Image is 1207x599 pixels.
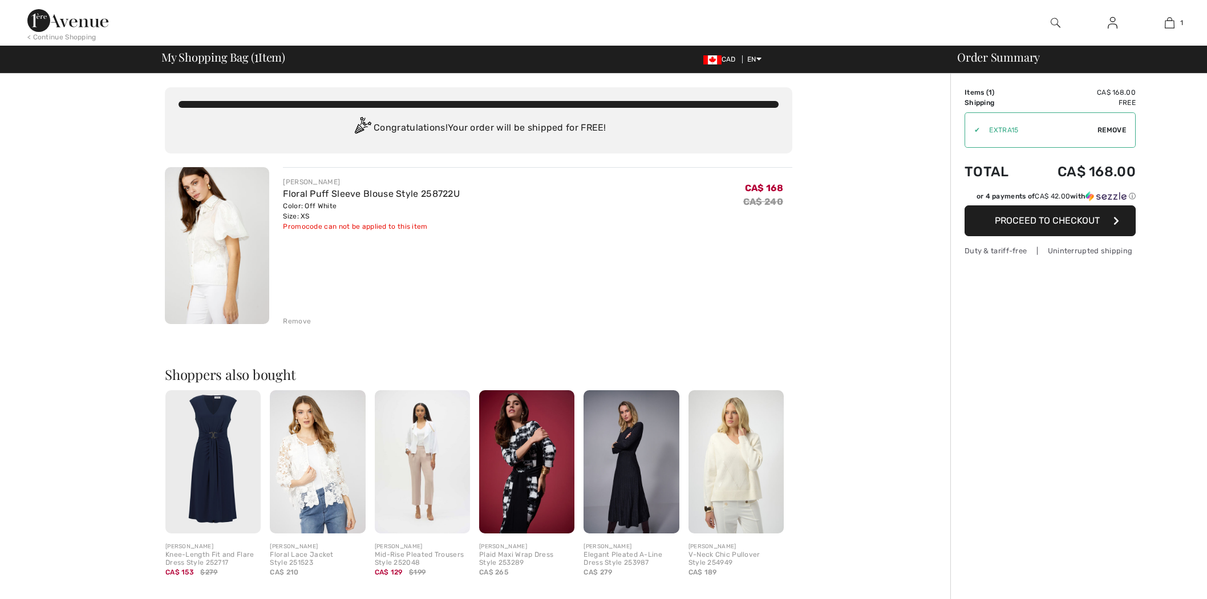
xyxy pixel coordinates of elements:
[270,568,298,576] span: CA$ 210
[375,551,470,567] div: Mid-Rise Pleated Trousers Style 252048
[965,191,1136,205] div: or 4 payments ofCA$ 42.00withSezzle Click to learn more about Sezzle
[165,167,269,324] img: Floral Puff Sleeve Blouse Style 258722U
[1035,192,1070,200] span: CA$ 42.00
[1099,16,1127,30] a: Sign In
[965,87,1026,98] td: Items ( )
[965,205,1136,236] button: Proceed to Checkout
[989,88,992,96] span: 1
[270,543,365,551] div: [PERSON_NAME]
[688,551,784,567] div: V-Neck Chic Pullover Style 254949
[743,196,783,207] s: CA$ 240
[283,188,460,199] a: Floral Puff Sleeve Blouse Style 258722U
[965,152,1026,191] td: Total
[1141,16,1197,30] a: 1
[745,183,783,193] span: CA$ 168
[375,568,403,576] span: CA$ 129
[584,551,679,567] div: Elegant Pleated A-Line Dress Style 253987
[165,367,792,381] h2: Shoppers also bought
[1026,152,1136,191] td: CA$ 168.00
[1165,16,1174,30] img: My Bag
[1051,16,1060,30] img: search the website
[995,215,1100,226] span: Proceed to Checkout
[584,390,679,533] img: Elegant Pleated A-Line Dress Style 253987
[179,117,779,140] div: Congratulations! Your order will be shipped for FREE!
[688,390,784,533] img: V-Neck Chic Pullover Style 254949
[965,98,1026,108] td: Shipping
[1026,87,1136,98] td: CA$ 168.00
[165,568,194,576] span: CA$ 153
[703,55,722,64] img: Canadian Dollar
[1026,98,1136,108] td: Free
[351,117,374,140] img: Congratulation2.svg
[965,245,1136,256] div: Duty & tariff-free | Uninterrupted shipping
[270,390,365,533] img: Floral Lace Jacket Style 251523
[980,113,1097,147] input: Promo code
[165,390,261,533] img: Knee-Length Fit and Flare Dress Style 252717
[479,551,574,567] div: Plaid Maxi Wrap Dress Style 253289
[977,191,1136,201] div: or 4 payments of with
[254,48,258,63] span: 1
[283,177,460,187] div: [PERSON_NAME]
[703,55,740,63] span: CAD
[165,551,261,567] div: Knee-Length Fit and Flare Dress Style 252717
[375,543,470,551] div: [PERSON_NAME]
[27,32,96,42] div: < Continue Shopping
[584,543,679,551] div: [PERSON_NAME]
[943,51,1200,63] div: Order Summary
[200,567,217,577] span: $279
[479,543,574,551] div: [PERSON_NAME]
[165,543,261,551] div: [PERSON_NAME]
[1097,125,1126,135] span: Remove
[270,551,365,567] div: Floral Lace Jacket Style 251523
[283,221,460,232] div: Promocode can not be applied to this item
[688,543,784,551] div: [PERSON_NAME]
[283,316,311,326] div: Remove
[1086,191,1127,201] img: Sezzle
[965,125,980,135] div: ✔
[688,568,717,576] span: CA$ 189
[27,9,108,32] img: 1ère Avenue
[1108,16,1117,30] img: My Info
[584,568,612,576] span: CA$ 279
[479,568,508,576] span: CA$ 265
[283,201,460,221] div: Color: Off White Size: XS
[479,390,574,533] img: Plaid Maxi Wrap Dress Style 253289
[161,51,285,63] span: My Shopping Bag ( Item)
[747,55,762,63] span: EN
[1180,18,1183,28] span: 1
[375,390,470,533] img: Mid-Rise Pleated Trousers Style 252048
[409,567,426,577] span: $199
